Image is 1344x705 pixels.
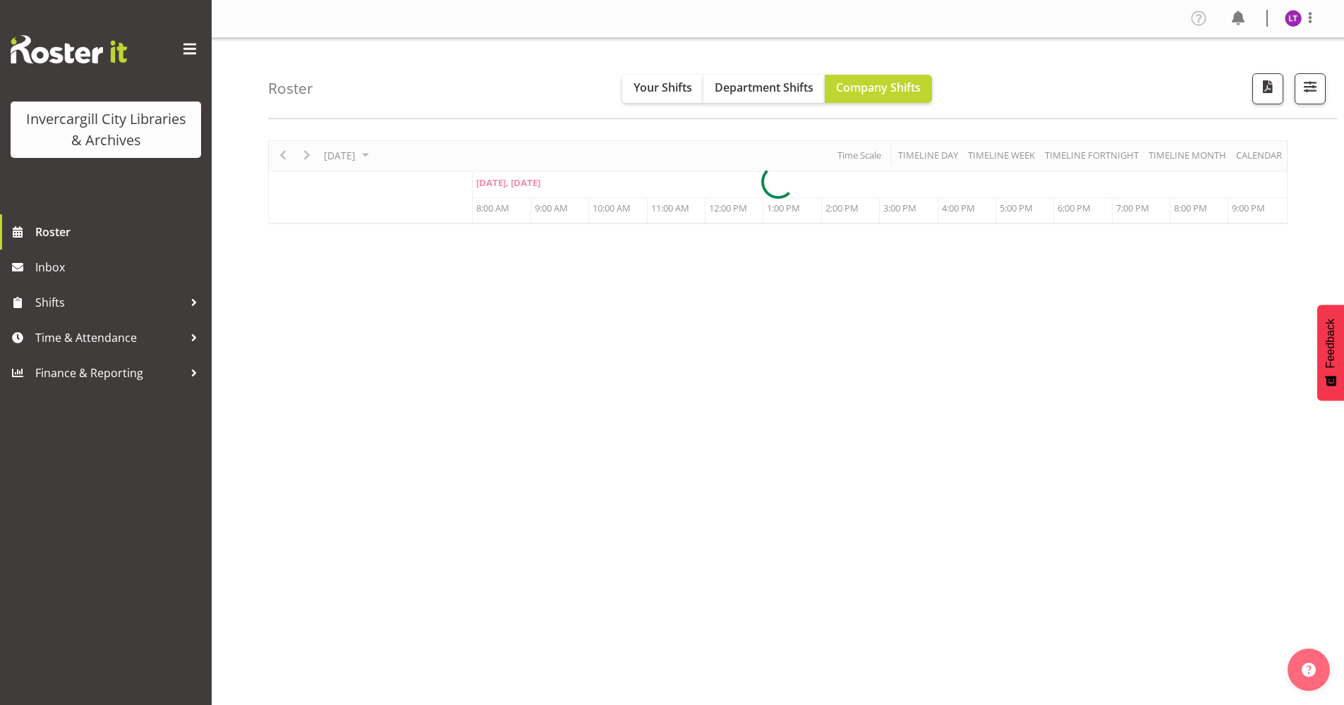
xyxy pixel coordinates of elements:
span: Department Shifts [715,80,813,95]
span: Time & Attendance [35,327,183,348]
span: Feedback [1324,319,1337,368]
button: Feedback - Show survey [1317,305,1344,400]
img: help-xxl-2.png [1302,663,1316,677]
span: Finance & Reporting [35,362,183,384]
h4: Roster [268,80,313,97]
span: Company Shifts [836,80,921,95]
button: Download a PDF of the roster for the current day [1252,73,1283,104]
span: Inbox [35,257,205,278]
button: Your Shifts [622,75,703,103]
button: Company Shifts [825,75,932,103]
img: Rosterit website logo [11,35,127,63]
div: Invercargill City Libraries & Archives [25,109,187,151]
button: Department Shifts [703,75,825,103]
img: lyndsay-tautari11676.jpg [1285,10,1302,27]
span: Shifts [35,292,183,313]
button: Filter Shifts [1295,73,1326,104]
span: Your Shifts [634,80,692,95]
span: Roster [35,221,205,243]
